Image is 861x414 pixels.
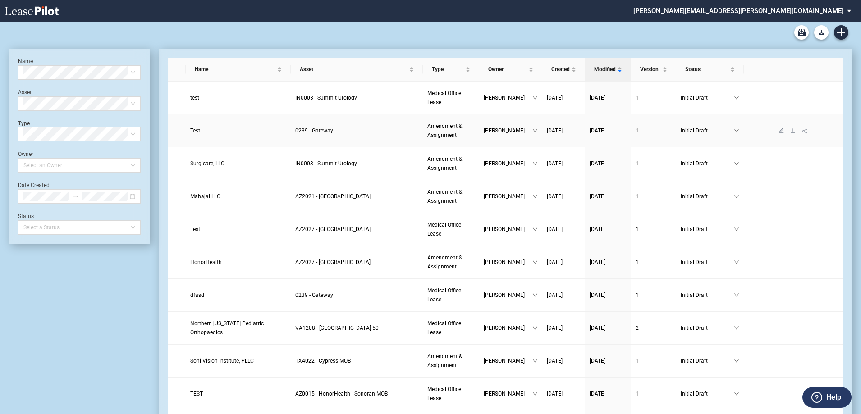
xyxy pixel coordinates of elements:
a: 1 [636,192,672,201]
span: Initial Draft [681,323,734,332]
span: IN0003 - Summit Urology [295,160,357,167]
span: AZ0015 - HonorHealth - Sonoran MOB [295,391,388,397]
span: 1 [636,160,639,167]
a: Test [190,225,286,234]
a: 1 [636,291,672,300]
label: Name [18,58,33,64]
th: Type [423,58,479,82]
span: Owner [488,65,527,74]
span: down [532,358,538,364]
a: [DATE] [547,225,581,234]
span: AZ2027 - Medical Plaza III [295,259,371,265]
a: 0239 - Gateway [295,126,418,135]
span: down [734,128,739,133]
label: Date Created [18,182,50,188]
a: test [190,93,286,102]
span: Medical Office Lease [427,90,461,105]
a: [DATE] [590,258,627,267]
span: 1 [636,259,639,265]
span: [DATE] [547,259,563,265]
a: 1 [636,356,672,365]
span: Modified [594,65,616,74]
a: [DATE] [590,389,627,398]
a: Amendment & Assignment [427,253,475,271]
span: Initial Draft [681,225,734,234]
th: Status [676,58,744,82]
span: Version [640,65,661,74]
th: Version [631,58,676,82]
span: down [734,227,739,232]
a: VA1208 - [GEOGRAPHIC_DATA] 50 [295,323,418,332]
a: [DATE] [547,258,581,267]
span: Initial Draft [681,258,734,267]
button: Download Blank Form [814,25,829,40]
span: [DATE] [547,391,563,397]
th: Modified [585,58,631,82]
a: [DATE] [590,192,627,201]
span: down [532,325,538,331]
span: 2 [636,325,639,331]
span: [PERSON_NAME] [484,192,532,201]
a: [DATE] [590,126,627,135]
a: [DATE] [547,93,581,102]
a: Amendment & Assignment [427,122,475,140]
span: Asset [300,65,408,74]
span: Status [685,65,728,74]
a: TEST [190,389,286,398]
span: TEST [190,391,203,397]
span: 1 [636,193,639,200]
span: [DATE] [547,292,563,298]
span: Amendment & Assignment [427,156,462,171]
span: down [734,391,739,396]
label: Status [18,213,34,219]
span: down [532,292,538,298]
a: Mahajal LLC [190,192,286,201]
span: Initial Draft [681,389,734,398]
span: down [734,259,739,265]
span: Initial Draft [681,126,734,135]
a: [DATE] [590,323,627,332]
span: down [734,194,739,199]
span: Amendment & Assignment [427,123,462,138]
span: 1 [636,292,639,298]
a: Amendment & Assignment [427,187,475,205]
a: Medical Office Lease [427,220,475,238]
a: Medical Office Lease [427,286,475,304]
span: [DATE] [590,292,605,298]
label: Owner [18,151,33,157]
span: down [734,95,739,100]
span: 1 [636,391,639,397]
span: [DATE] [590,358,605,364]
span: [DATE] [547,358,563,364]
span: Type [432,65,464,74]
span: down [532,194,538,199]
a: IN0003 - Summit Urology [295,93,418,102]
span: [PERSON_NAME] [484,258,532,267]
a: [DATE] [547,356,581,365]
a: [DATE] [547,389,581,398]
a: AZ2027 - [GEOGRAPHIC_DATA] [295,225,418,234]
md-menu: Download Blank Form List [811,25,831,40]
a: IN0003 - Summit Urology [295,159,418,168]
span: 0239 - Gateway [295,127,333,134]
a: HonorHealth [190,258,286,267]
span: [PERSON_NAME] [484,126,532,135]
span: 1 [636,358,639,364]
span: Mahajal LLC [190,193,220,200]
span: [DATE] [590,325,605,331]
span: Amendment & Assignment [427,189,462,204]
span: [PERSON_NAME] [484,93,532,102]
span: [DATE] [547,127,563,134]
span: dfasd [190,292,204,298]
span: Amendment & Assignment [427,255,462,270]
a: [DATE] [547,192,581,201]
a: 0239 - Gateway [295,291,418,300]
a: Medical Office Lease [427,385,475,403]
span: [PERSON_NAME] [484,323,532,332]
span: down [734,161,739,166]
a: [DATE] [590,159,627,168]
span: Medical Office Lease [427,386,461,401]
a: Medical Office Lease [427,319,475,337]
span: Medical Office Lease [427,287,461,303]
span: swap-right [73,193,79,200]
